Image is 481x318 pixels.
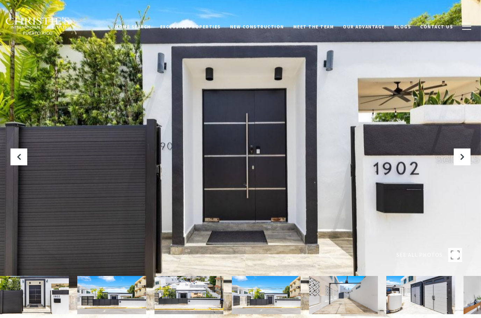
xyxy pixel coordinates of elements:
span: New Construction [230,23,284,29]
a: Our Advantage [338,19,389,33]
a: Home Search [110,19,156,33]
span: Our Advantage [343,23,385,29]
a: Exclusive Properties [156,19,225,33]
a: Blogs [389,19,416,33]
a: New Construction [225,19,289,33]
img: 1902 CALLE CACIQUE [386,276,455,314]
a: Meet the Team [289,19,339,33]
span: Exclusive Properties [160,23,221,29]
img: 1902 CALLE CACIQUE [232,276,301,314]
img: 1902 CALLE CACIQUE [155,276,223,314]
img: 1902 CALLE CACIQUE [77,276,146,314]
span: Contact Us [420,23,453,29]
span: Blogs [394,23,411,29]
img: Christie's International Real Estate black text logo [5,17,70,35]
span: SEE ALL PHOTOS [396,250,443,260]
img: 1902 CALLE CACIQUE [309,276,378,314]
